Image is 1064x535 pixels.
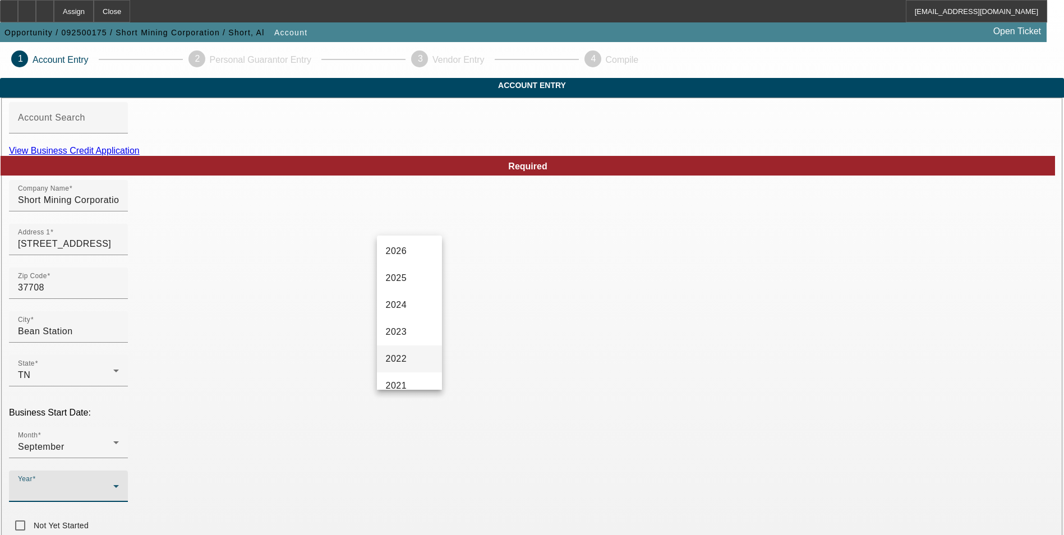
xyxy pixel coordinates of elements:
span: 2026 [386,245,407,258]
span: 2022 [386,352,407,366]
span: 2025 [386,271,407,285]
span: 2021 [386,379,407,393]
span: 2024 [386,298,407,312]
span: 2023 [386,325,407,339]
